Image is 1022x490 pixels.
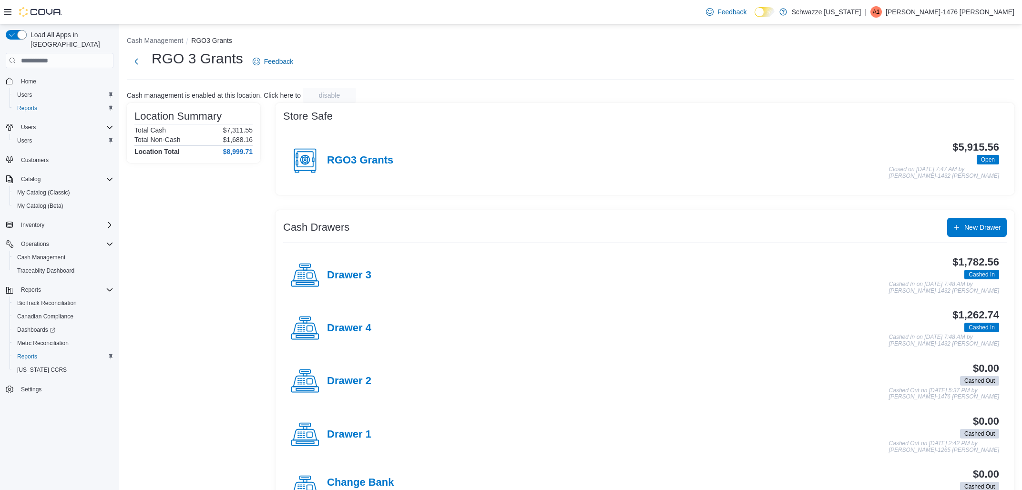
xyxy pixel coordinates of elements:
span: Canadian Compliance [13,311,113,322]
a: Dashboards [10,323,117,337]
span: My Catalog (Beta) [13,200,113,212]
a: Canadian Compliance [13,311,77,322]
span: Cashed In [964,323,999,332]
a: My Catalog (Beta) [13,200,67,212]
span: Metrc Reconciliation [17,339,69,347]
span: disable [319,91,340,100]
p: Cash management is enabled at this location. Click here to [127,92,301,99]
span: Reports [17,353,37,360]
h3: $0.00 [973,416,999,427]
span: Cashed Out [960,429,999,439]
span: Customers [21,156,49,164]
h3: $1,262.74 [952,309,999,321]
h6: Total Non-Cash [134,136,181,143]
span: Feedback [717,7,746,17]
span: Catalog [21,175,41,183]
span: Reports [13,351,113,362]
button: Users [17,122,40,133]
span: Washington CCRS [13,364,113,376]
span: Settings [21,386,41,393]
span: Cashed In [969,323,995,332]
span: Home [17,75,113,87]
a: Feedback [702,2,750,21]
p: Cashed In on [DATE] 7:48 AM by [PERSON_NAME]-1432 [PERSON_NAME] [889,281,999,294]
a: Home [17,76,40,87]
span: My Catalog (Classic) [17,189,70,196]
span: Users [17,91,32,99]
span: Users [17,122,113,133]
button: New Drawer [947,218,1007,237]
span: Users [21,123,36,131]
span: Traceabilty Dashboard [13,265,113,276]
h4: RGO3 Grants [327,154,393,167]
a: Customers [17,154,52,166]
button: Reports [17,284,45,296]
button: Inventory [17,219,48,231]
p: | [865,6,867,18]
h4: Drawer 1 [327,429,371,441]
a: Metrc Reconciliation [13,337,72,349]
p: $1,688.16 [223,136,253,143]
button: disable [303,88,356,103]
span: My Catalog (Beta) [17,202,63,210]
button: Home [2,74,117,88]
a: Feedback [249,52,297,71]
button: Inventory [2,218,117,232]
h3: $5,915.56 [952,142,999,153]
p: Schwazze [US_STATE] [792,6,861,18]
span: Operations [21,240,49,248]
span: My Catalog (Classic) [13,187,113,198]
span: Cashed In [964,270,999,279]
span: Inventory [21,221,44,229]
h4: Drawer 4 [327,322,371,335]
button: Settings [2,382,117,396]
button: Catalog [2,173,117,186]
nav: Complex example [6,70,113,421]
a: Settings [17,384,45,395]
p: Cashed Out on [DATE] 2:42 PM by [PERSON_NAME]-1265 [PERSON_NAME] [889,440,999,453]
button: Operations [2,237,117,251]
span: Users [17,137,32,144]
span: Open [981,155,995,164]
button: Customers [2,153,117,167]
a: Users [13,89,36,101]
span: Settings [17,383,113,395]
span: [US_STATE] CCRS [17,366,67,374]
a: Dashboards [13,324,59,336]
span: Feedback [264,57,293,66]
span: Traceabilty Dashboard [17,267,74,275]
button: Traceabilty Dashboard [10,264,117,277]
a: Users [13,135,36,146]
button: Canadian Compliance [10,310,117,323]
button: Users [10,134,117,147]
span: Customers [17,154,113,166]
h4: $8,999.71 [223,148,253,155]
button: Reports [10,350,117,363]
span: Metrc Reconciliation [13,337,113,349]
span: Operations [17,238,113,250]
span: Dashboards [13,324,113,336]
input: Dark Mode [755,7,775,17]
button: My Catalog (Beta) [10,199,117,213]
button: Next [127,52,146,71]
span: New Drawer [964,223,1001,232]
button: Cash Management [127,37,183,44]
span: Open [977,155,999,164]
button: Users [2,121,117,134]
span: Inventory [17,219,113,231]
h3: $0.00 [973,363,999,374]
a: Reports [13,351,41,362]
h4: Drawer 3 [327,269,371,282]
button: Cash Management [10,251,117,264]
button: Metrc Reconciliation [10,337,117,350]
button: Catalog [17,174,44,185]
button: Users [10,88,117,102]
span: A1 [873,6,880,18]
div: Allyson-1476 Miller [870,6,882,18]
nav: An example of EuiBreadcrumbs [127,36,1014,47]
p: Cashed In on [DATE] 7:48 AM by [PERSON_NAME]-1432 [PERSON_NAME] [889,334,999,347]
span: Reports [21,286,41,294]
p: $7,311.55 [223,126,253,134]
p: [PERSON_NAME]-1476 [PERSON_NAME] [886,6,1014,18]
span: Reports [17,284,113,296]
